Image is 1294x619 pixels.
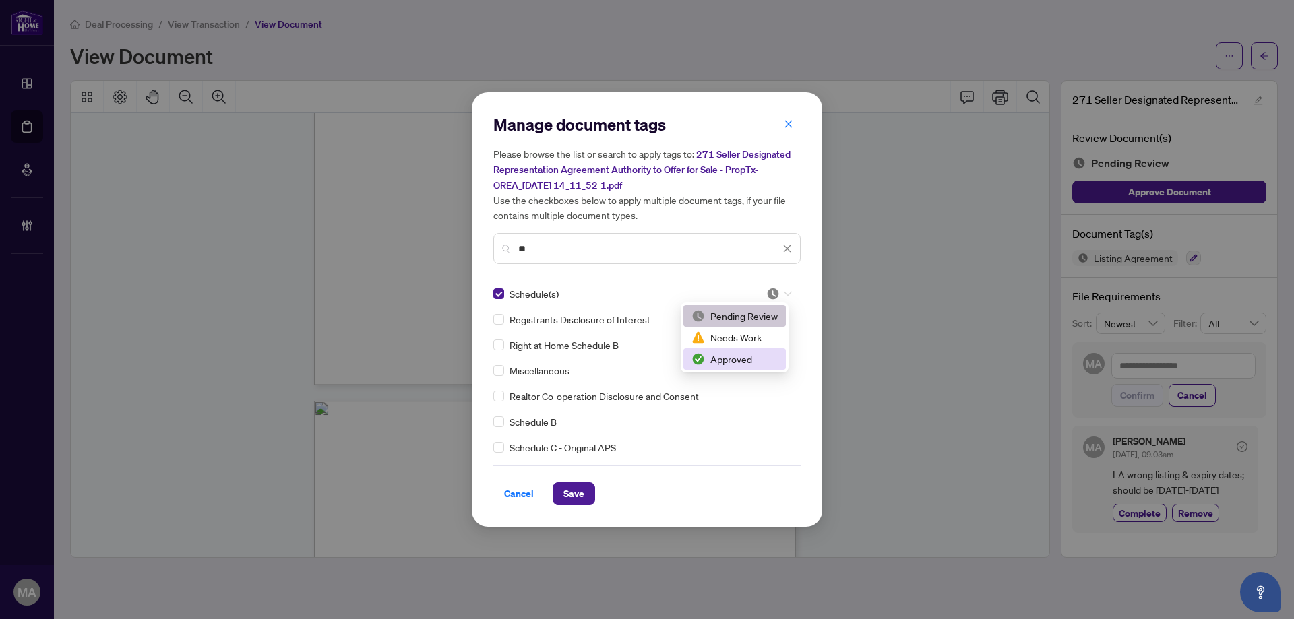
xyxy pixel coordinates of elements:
[510,440,616,455] span: Schedule C - Original APS
[510,286,559,301] span: Schedule(s)
[1240,572,1281,612] button: Open asap
[691,331,705,344] img: status
[683,327,786,348] div: Needs Work
[691,352,778,366] div: Approved
[510,312,650,327] span: Registrants Disclosure of Interest
[683,305,786,327] div: Pending Review
[691,330,778,345] div: Needs Work
[493,114,801,135] h2: Manage document tags
[691,308,778,323] div: Pending Review
[493,146,801,222] h5: Please browse the list or search to apply tags to: Use the checkboxes below to apply multiple doc...
[691,352,705,366] img: status
[766,287,792,300] span: Pending Review
[510,414,557,429] span: Schedule B
[510,389,699,403] span: Realtor Co-operation Disclosure and Consent
[504,483,534,504] span: Cancel
[784,119,793,129] span: close
[510,363,569,378] span: Miscellaneous
[683,348,786,370] div: Approved
[493,482,545,505] button: Cancel
[563,483,584,504] span: Save
[553,482,595,505] button: Save
[766,287,780,300] img: status
[691,309,705,323] img: status
[782,244,792,253] span: close
[510,337,619,352] span: Right at Home Schedule B
[493,148,791,191] span: 271 Seller Designated Representation Agreement Authority to Offer for Sale - PropTx-OREA_[DATE] 1...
